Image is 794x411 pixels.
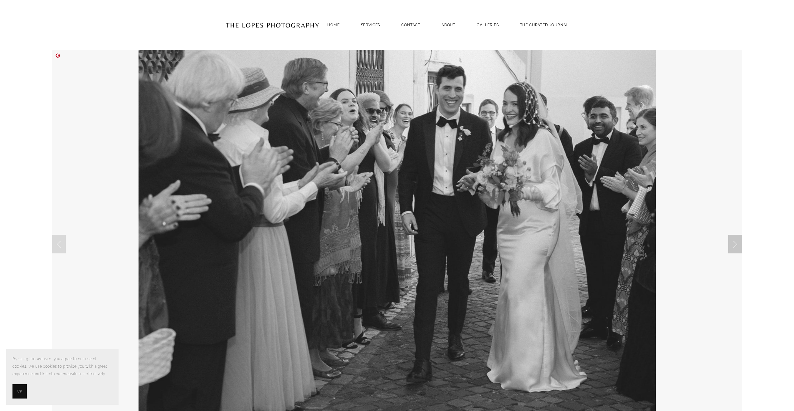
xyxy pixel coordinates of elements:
section: Cookie banner [6,349,119,405]
button: OK [12,384,27,399]
a: Home [327,21,339,29]
a: GALLERIES [477,21,499,29]
a: SERVICES [361,23,380,27]
span: OK [17,388,22,395]
p: By using this website, you agree to our use of cookies. We use cookies to provide you with a grea... [12,355,112,378]
img: Portugal Wedding Photographer | The Lopes Photography [226,10,319,40]
a: Contact [401,21,420,29]
a: Previous Slide [52,235,66,253]
a: Pin it! [55,53,60,58]
a: THE CURATED JOURNAL [520,21,569,29]
a: ABOUT [441,21,455,29]
a: Next Slide [728,235,742,253]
